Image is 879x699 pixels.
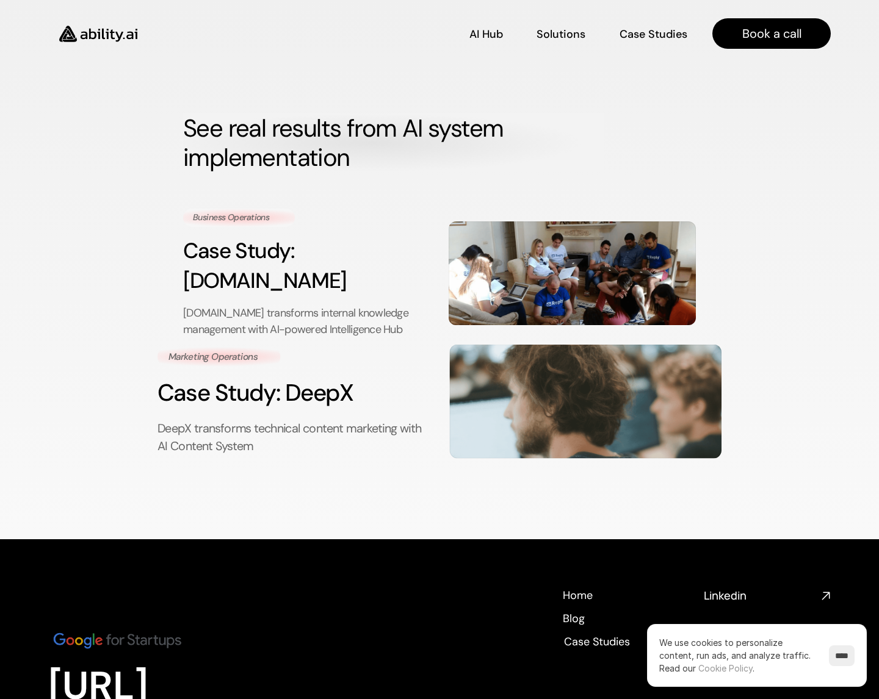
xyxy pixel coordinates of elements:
h3: Case Study: [DOMAIN_NAME] [183,235,430,295]
h3: Case Study: DeepX [157,377,430,410]
p: Solutions [537,27,585,42]
nav: Main navigation [154,18,831,49]
p: Marketing Operations [168,350,270,364]
a: Marketing OperationsCase Study: DeepXDeepX transforms technical content marketing with AI Content... [157,345,722,459]
nav: Footer navigation [562,588,689,648]
a: AI Hub [469,23,503,45]
p: Case Studies [620,27,687,42]
p: DeepX transforms technical content marketing with AI Content System [157,420,430,456]
p: We use cookies to personalize content, run ads, and analyze traffic. [659,636,817,675]
strong: See real results from AI system implementation [183,112,509,173]
a: Home [562,588,593,601]
a: Linkedin [704,588,831,603]
p: Business Operations [193,212,285,224]
a: Book a call [712,18,831,49]
p: AI Hub [469,27,503,42]
p: Book a call [742,25,801,42]
p: [DOMAIN_NAME] transforms internal knowledge management with AI-powered Intelligence Hub [183,304,430,337]
a: Case Studies [562,634,631,648]
h4: Linkedin [704,588,816,603]
a: Case Studies [619,23,688,45]
a: Blog [562,611,585,625]
p: Blog [563,611,585,626]
a: Solutions [537,23,585,45]
p: Home [563,588,593,603]
a: Business OperationsCase Study: [DOMAIN_NAME][DOMAIN_NAME] transforms internal knowledge managemen... [183,209,696,338]
p: Case Studies [564,634,630,650]
a: Cookie Policy [698,663,753,673]
nav: Social media links [704,588,831,603]
span: Read our . [659,663,754,673]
